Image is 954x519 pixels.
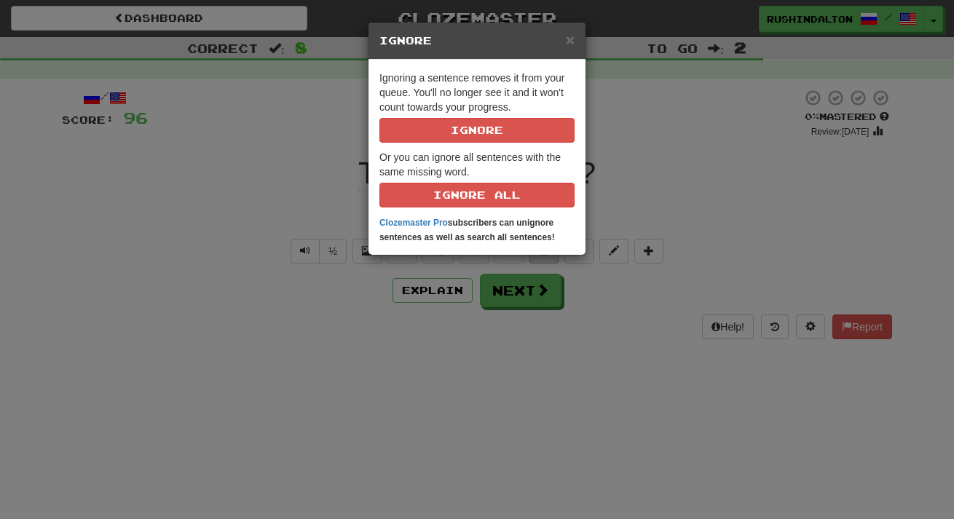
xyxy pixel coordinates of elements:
button: Ignore All [379,183,575,207]
strong: subscribers can unignore sentences as well as search all sentences! [379,218,555,242]
button: Close [566,32,575,47]
h5: Ignore [379,33,575,48]
button: Ignore [379,118,575,143]
p: Ignoring a sentence removes it from your queue. You'll no longer see it and it won't count toward... [379,71,575,143]
a: Clozemaster Pro [379,218,448,228]
span: × [566,31,575,48]
p: Or you can ignore all sentences with the same missing word. [379,150,575,207]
